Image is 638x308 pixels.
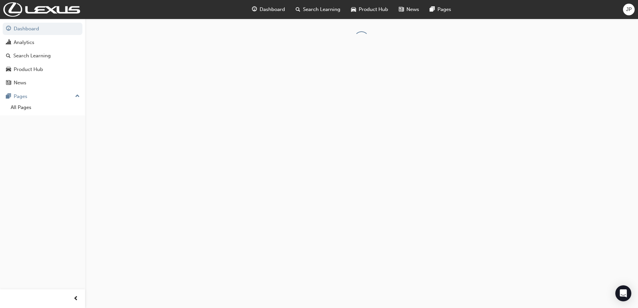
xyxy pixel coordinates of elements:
button: DashboardAnalyticsSearch LearningProduct HubNews [3,21,82,90]
span: guage-icon [252,5,257,14]
img: Trak [3,2,80,17]
div: Analytics [14,39,34,46]
a: News [3,77,82,89]
span: prev-icon [73,295,78,303]
span: news-icon [6,80,11,86]
button: Pages [3,90,82,103]
span: News [406,6,419,13]
span: Search Learning [303,6,340,13]
span: Dashboard [260,6,285,13]
div: Open Intercom Messenger [615,285,631,301]
span: JP [626,6,632,13]
a: Search Learning [3,50,82,62]
span: search-icon [6,53,11,59]
span: pages-icon [6,94,11,100]
a: guage-iconDashboard [247,3,290,16]
a: search-iconSearch Learning [290,3,346,16]
span: chart-icon [6,40,11,46]
span: Pages [437,6,451,13]
div: Product Hub [14,66,43,73]
span: Product Hub [359,6,388,13]
span: up-icon [75,92,80,101]
span: car-icon [351,5,356,14]
span: search-icon [296,5,300,14]
span: guage-icon [6,26,11,32]
a: car-iconProduct Hub [346,3,393,16]
a: news-iconNews [393,3,424,16]
div: Search Learning [13,52,51,60]
a: Analytics [3,36,82,49]
span: news-icon [399,5,404,14]
div: News [14,79,26,87]
div: Pages [14,93,27,100]
span: car-icon [6,67,11,73]
button: JP [623,4,635,15]
a: All Pages [8,102,82,113]
a: Dashboard [3,23,82,35]
span: pages-icon [430,5,435,14]
a: Product Hub [3,63,82,76]
a: pages-iconPages [424,3,456,16]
